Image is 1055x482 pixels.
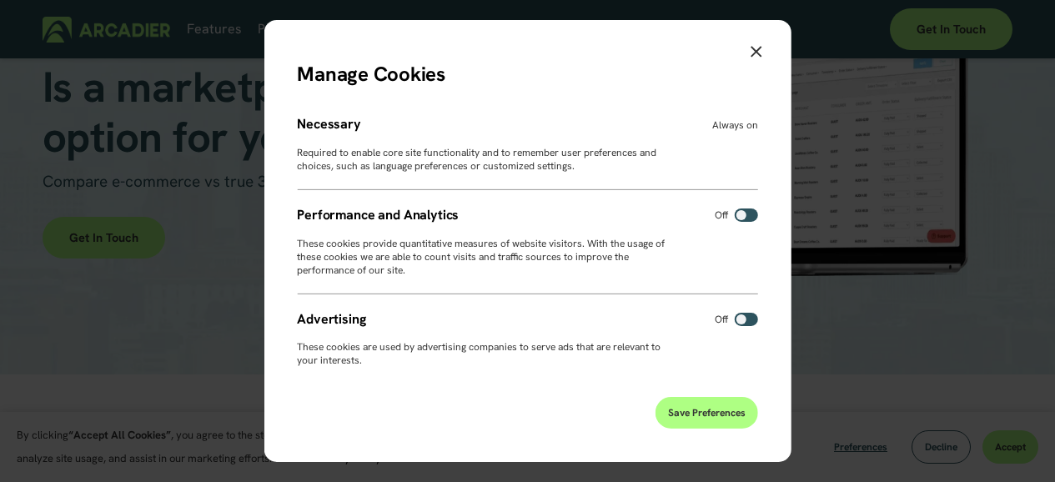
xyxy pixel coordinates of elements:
[297,237,665,277] span: These cookies provide quantitative measures of website visitors. With the usage of these cookies ...
[712,118,758,132] p: Always on
[738,37,775,70] button: Close
[715,313,728,326] p: Off
[297,146,656,173] span: Required to enable core site functionality and to remember user preferences and choices, such as ...
[297,310,365,328] span: Advertising
[668,406,746,419] span: Save Preferences
[297,61,445,87] span: Manage Cookies
[972,402,1055,482] div: Widget de chat
[715,208,728,222] p: Off
[656,397,758,429] button: Save Preferences
[297,340,661,367] span: These cookies are used by advertising companies to serve ads that are relevant to your interests.
[297,206,459,223] span: Performance and Analytics
[972,402,1055,482] iframe: Chat Widget
[297,115,361,133] span: Necessary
